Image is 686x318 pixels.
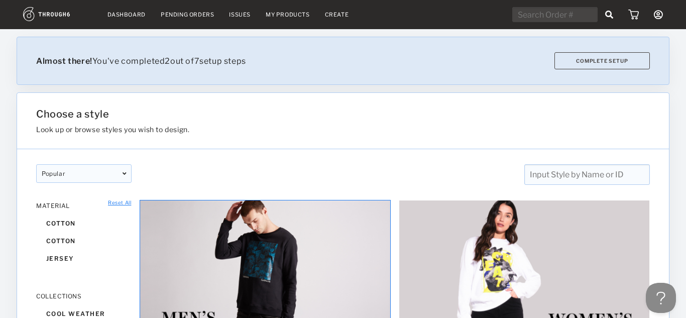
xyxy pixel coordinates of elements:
[36,202,132,209] div: MATERIAL
[266,11,310,18] a: My Products
[36,232,132,250] div: cotton
[107,11,146,18] a: Dashboard
[23,7,92,21] img: logo.1c10ca64.svg
[161,11,214,18] a: Pending Orders
[36,56,246,66] span: You've completed 2 out of 7 setup steps
[36,108,546,120] h1: Choose a style
[36,125,546,134] h3: Look up or browse styles you wish to design.
[36,164,132,183] div: popular
[512,7,598,22] input: Search Order #
[36,292,132,300] div: COLLECTIONS
[325,11,349,18] a: Create
[108,199,131,205] a: Reset All
[646,283,676,313] iframe: Toggle Customer Support
[36,56,92,66] b: Almost there!
[229,11,251,18] a: Issues
[36,250,132,267] div: jersey
[524,164,650,185] input: Input Style by Name or ID
[554,52,650,69] button: Complete Setup
[628,10,639,20] img: icon_cart.dab5cea1.svg
[36,215,132,232] div: cotton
